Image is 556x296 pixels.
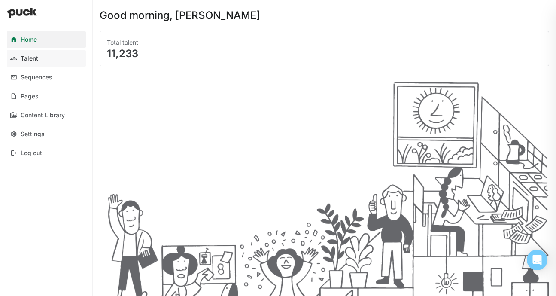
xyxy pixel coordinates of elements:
a: Settings [7,125,86,143]
div: Good morning, [PERSON_NAME] [100,10,260,21]
div: 11,233 [107,49,542,59]
div: Sequences [21,74,52,81]
div: Total talent [107,38,542,47]
a: Home [7,31,86,48]
div: Home [21,36,37,43]
div: Pages [21,93,39,100]
a: Sequences [7,69,86,86]
a: Pages [7,88,86,105]
div: Content Library [21,112,65,119]
a: Content Library [7,107,86,124]
div: Talent [21,55,38,62]
div: Open Intercom Messenger [527,250,547,270]
div: Settings [21,131,45,138]
div: Log out [21,150,42,157]
a: Talent [7,50,86,67]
